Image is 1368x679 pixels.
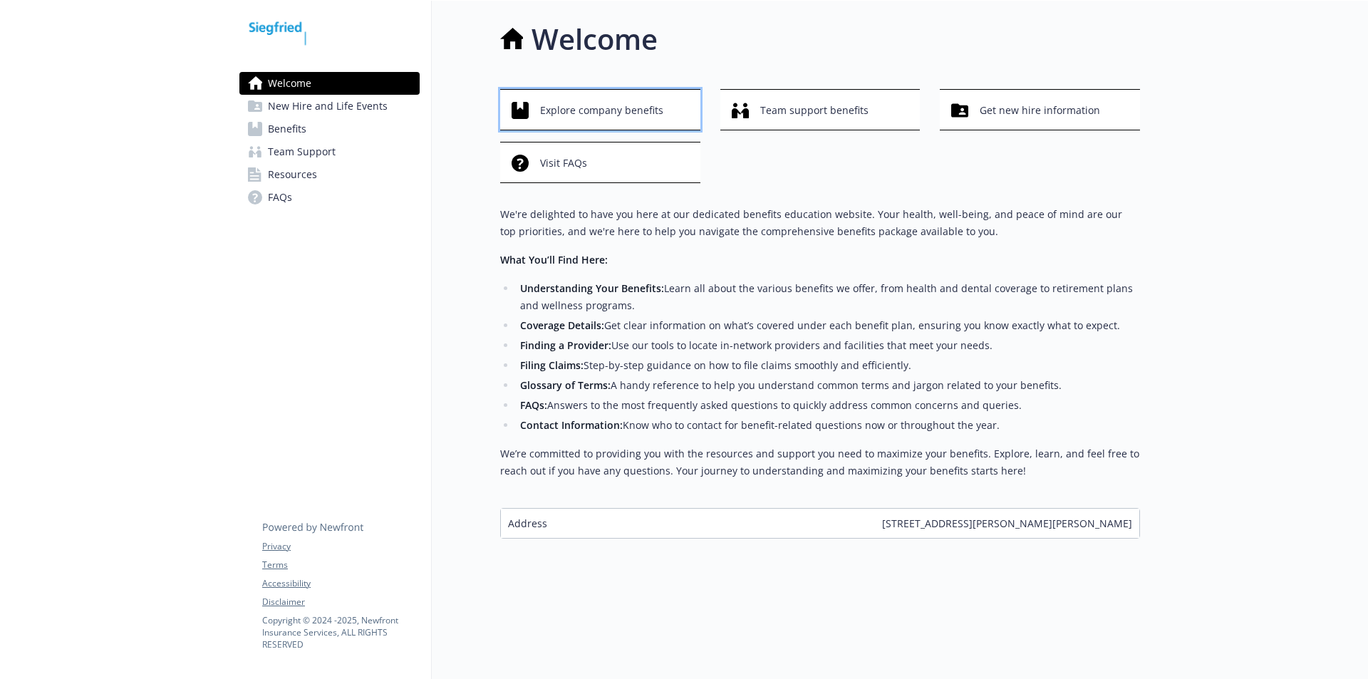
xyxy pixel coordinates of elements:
span: [STREET_ADDRESS][PERSON_NAME][PERSON_NAME] [882,516,1132,531]
li: Know who to contact for benefit-related questions now or throughout the year. [516,417,1140,434]
li: Use our tools to locate in-network providers and facilities that meet your needs. [516,337,1140,354]
p: We’re committed to providing you with the resources and support you need to maximize your benefit... [500,445,1140,480]
p: We're delighted to have you here at our dedicated benefits education website. Your health, well-b... [500,206,1140,240]
span: Explore company benefits [540,97,663,124]
span: Resources [268,163,317,186]
button: Get new hire information [940,89,1140,130]
h1: Welcome [532,18,658,61]
li: A handy reference to help you understand common terms and jargon related to your benefits. [516,377,1140,394]
span: New Hire and Life Events [268,95,388,118]
button: Explore company benefits [500,89,700,130]
strong: Understanding Your Benefits: [520,281,664,295]
strong: Contact Information: [520,418,623,432]
a: Team Support [239,140,420,163]
button: Team support benefits [720,89,921,130]
strong: What You’ll Find Here: [500,253,608,266]
span: FAQs [268,186,292,209]
strong: Finding a Provider: [520,338,611,352]
button: Visit FAQs [500,142,700,183]
a: New Hire and Life Events [239,95,420,118]
a: Disclaimer [262,596,419,608]
a: Resources [239,163,420,186]
li: Answers to the most frequently asked questions to quickly address common concerns and queries. [516,397,1140,414]
li: Get clear information on what’s covered under each benefit plan, ensuring you know exactly what t... [516,317,1140,334]
a: FAQs [239,186,420,209]
span: Address [508,516,547,531]
a: Privacy [262,540,419,553]
span: Welcome [268,72,311,95]
strong: Filing Claims: [520,358,584,372]
a: Accessibility [262,577,419,590]
strong: Coverage Details: [520,318,604,332]
span: Team Support [268,140,336,163]
a: Benefits [239,118,420,140]
span: Team support benefits [760,97,869,124]
span: Get new hire information [980,97,1100,124]
a: Welcome [239,72,420,95]
li: Learn all about the various benefits we offer, from health and dental coverage to retirement plan... [516,280,1140,314]
p: Copyright © 2024 - 2025 , Newfront Insurance Services, ALL RIGHTS RESERVED [262,614,419,651]
span: Visit FAQs [540,150,587,177]
strong: FAQs: [520,398,547,412]
a: Terms [262,559,419,571]
span: Benefits [268,118,306,140]
strong: Glossary of Terms: [520,378,611,392]
li: Step-by-step guidance on how to file claims smoothly and efficiently. [516,357,1140,374]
